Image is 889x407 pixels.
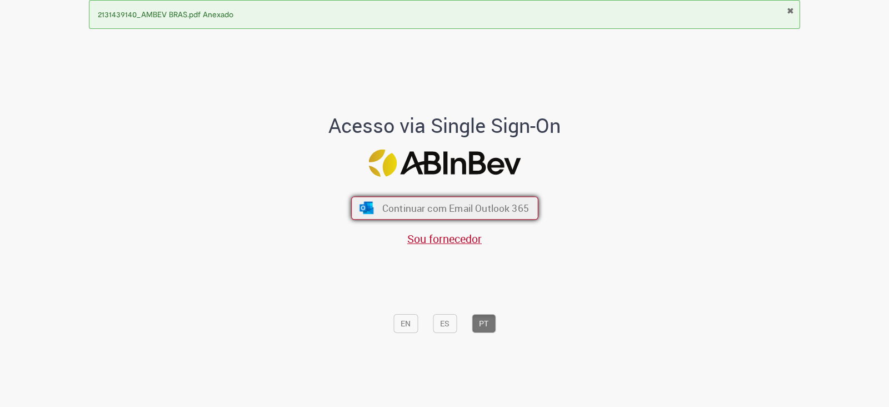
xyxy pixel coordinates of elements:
[368,150,521,177] img: Logo ABInBev
[393,314,418,333] button: EN
[351,197,538,220] button: ícone Azure/Microsoft 360 Continuar com Email Outlook 365
[472,314,496,333] button: PT
[433,314,457,333] button: ES
[382,202,528,215] span: Continuar com Email Outlook 365
[787,6,794,15] button: Fechar Notificação
[358,202,374,214] img: ícone Azure/Microsoft 360
[407,231,482,246] a: Sou fornecedor
[291,115,599,137] h1: Acesso via Single Sign-On
[98,9,233,19] span: 2131439140_AMBEV BRAS.pdf Anexado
